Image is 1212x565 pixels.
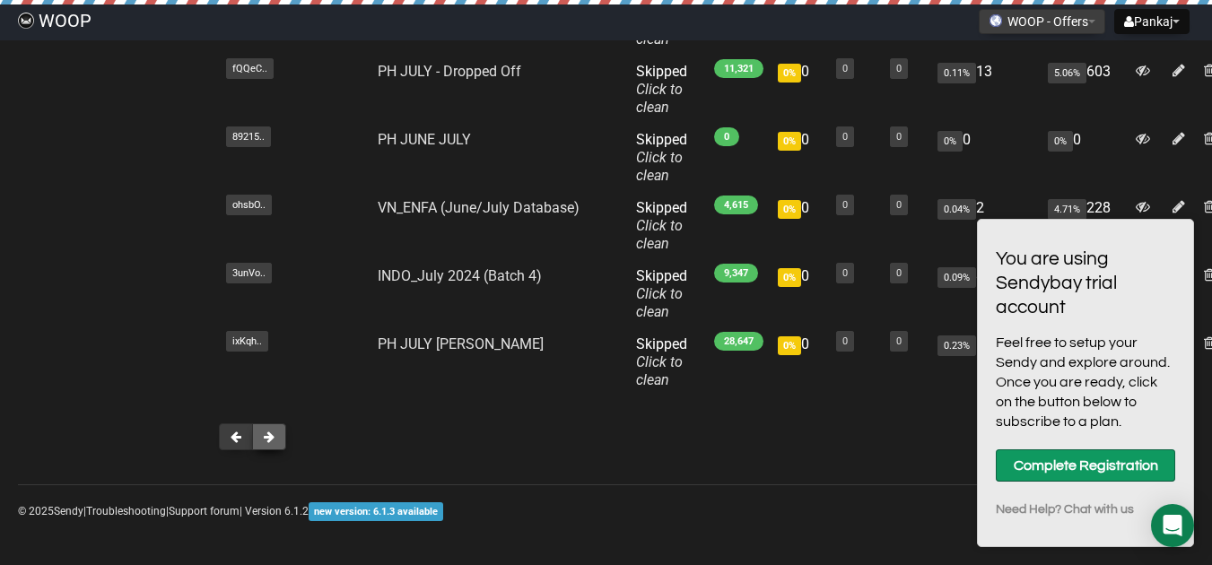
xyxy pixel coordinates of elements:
[842,131,848,143] a: 0
[778,132,801,151] span: 0%
[996,335,1170,429] span: Feel free to setup your Sendy and explore around. Once you are ready, click on the button below t...
[930,192,1041,260] td: 2
[896,63,902,74] a: 0
[896,335,902,347] a: 0
[226,263,272,283] span: 3unVo..
[996,449,1175,482] a: Complete Registration
[636,335,687,388] span: Skipped
[930,124,1041,192] td: 0
[636,353,683,388] a: Click to clean
[778,200,801,219] span: 0%
[1041,56,1129,124] td: 603
[996,500,1175,519] a: Need Help? Chat with us
[979,9,1105,34] button: WOOP - Offers
[930,260,1041,328] td: 8
[937,267,976,288] span: 0.09%
[714,59,763,78] span: 11,321
[778,336,801,355] span: 0%
[86,505,166,517] a: Troubleshooting
[636,267,687,320] span: Skipped
[714,196,758,214] span: 4,615
[18,13,34,29] img: 4d925a9fe92a8a7b5f21e009425b0952
[378,267,542,284] a: INDO_July 2024 (Batch 4)
[1048,131,1073,152] span: 0%
[54,505,83,517] a: Sendy
[169,505,240,517] a: Support forum
[636,81,683,116] a: Click to clean
[226,331,268,352] span: ixKqh..
[1048,199,1086,220] span: 4.71%
[1048,63,1086,83] span: 5.06%
[1151,504,1194,547] div: Open Intercom Messenger
[636,131,687,184] span: Skipped
[309,505,443,517] a: new version: 6.1.3 available
[378,335,544,352] a: PH JULY [PERSON_NAME]
[989,13,1003,28] img: favicons
[778,64,801,83] span: 0%
[842,267,848,279] a: 0
[771,192,829,260] td: 0
[778,268,801,287] span: 0%
[636,199,687,252] span: Skipped
[937,131,963,152] span: 0%
[937,335,976,356] span: 0.23%
[378,63,521,80] a: PH JULY - Dropped Off
[1114,9,1190,34] button: Pankaj
[771,124,829,192] td: 0
[930,56,1041,124] td: 13
[636,63,687,116] span: Skipped
[896,199,902,211] a: 0
[18,501,443,521] p: © 2025 | | | Version 6.1.2
[226,58,274,79] span: fQQeC..
[930,328,1041,396] td: 65
[771,328,829,396] td: 0
[226,126,271,147] span: 89215..
[378,199,580,216] a: VN_ENFA (June/July Database)
[309,502,443,521] span: new version: 6.1.3 available
[996,247,1175,319] h3: You are using Sendybay trial account
[714,332,763,351] span: 28,647
[1041,192,1129,260] td: 228
[842,199,848,211] a: 0
[714,127,739,146] span: 0
[842,335,848,347] a: 0
[714,264,758,282] span: 9,347
[896,131,902,143] a: 0
[378,131,471,148] a: PH JUNE JULY
[937,199,976,220] span: 0.04%
[226,195,272,215] span: ohsbO..
[636,285,683,320] a: Click to clean
[1041,124,1129,192] td: 0
[636,217,683,252] a: Click to clean
[771,56,829,124] td: 0
[896,267,902,279] a: 0
[842,63,848,74] a: 0
[771,260,829,328] td: 0
[937,63,976,83] span: 0.11%
[636,149,683,184] a: Click to clean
